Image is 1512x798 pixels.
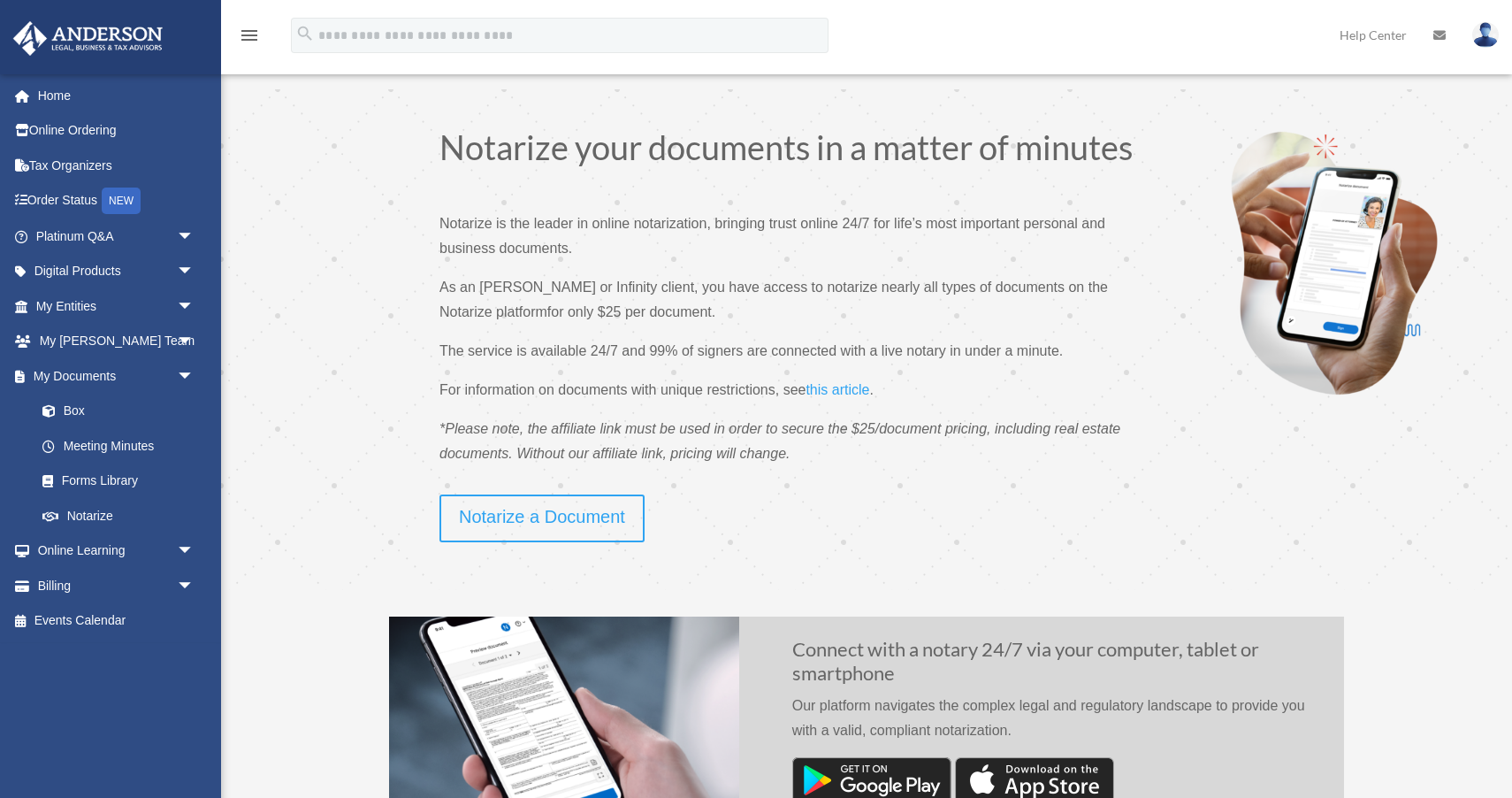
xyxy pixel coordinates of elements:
[102,188,141,214] div: NEW
[239,31,260,46] a: menu
[177,254,212,290] span: arrow_drop_down
[12,254,221,289] a: Digital Productsarrow_drop_down
[12,568,221,603] a: Billingarrow_drop_down
[806,382,869,406] a: this article
[177,533,212,570] span: arrow_drop_down
[25,498,212,533] a: Notarize
[25,394,221,429] a: Box
[177,288,212,325] span: arrow_drop_down
[295,24,315,43] i: search
[12,78,221,113] a: Home
[12,148,221,183] a: Tax Organizers
[12,219,221,254] a: Platinum Q&Aarrow_drop_down
[806,382,869,397] span: this article
[239,25,260,46] i: menu
[8,21,168,56] img: Anderson Advisors Platinum Portal
[25,428,221,464] a: Meeting Minutes
[792,638,1317,694] h2: Connect with a notary 24/7 via your computer, tablet or smartphone
[792,694,1317,757] p: Our platform navigates the complex legal and regulatory landscape to provide you with a valid, co...
[12,603,221,639] a: Events Calendar
[439,343,1063,358] span: The service is available 24/7 and 99% of signers are connected with a live notary in under a minute.
[439,280,1108,319] span: As an [PERSON_NAME] or Infinity client, you have access to notarize nearly all types of documents...
[177,568,212,604] span: arrow_drop_down
[12,113,221,149] a: Online Ordering
[439,495,645,542] a: Notarize a Document
[439,130,1146,173] h1: Notarize your documents in a matter of minutes
[439,382,806,397] span: For information on documents with unique restrictions, see
[177,358,212,395] span: arrow_drop_down
[439,421,1120,461] span: *Please note, the affiliate link must be used in order to secure the $25/document pricing, includ...
[12,324,221,359] a: My [PERSON_NAME] Teamarrow_drop_down
[177,219,212,255] span: arrow_drop_down
[869,382,873,397] span: .
[12,533,221,569] a: Online Learningarrow_drop_down
[547,304,715,319] span: for only $25 per document.
[25,464,221,499] a: Forms Library
[12,288,221,324] a: My Entitiesarrow_drop_down
[177,324,212,360] span: arrow_drop_down
[12,183,221,219] a: Order StatusNEW
[439,216,1105,256] span: Notarize is the leader in online notarization, bringing trust online 24/7 for life’s most importa...
[12,358,221,394] a: My Documentsarrow_drop_down
[1472,22,1499,48] img: User Pic
[1225,130,1444,395] img: Notarize-hero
